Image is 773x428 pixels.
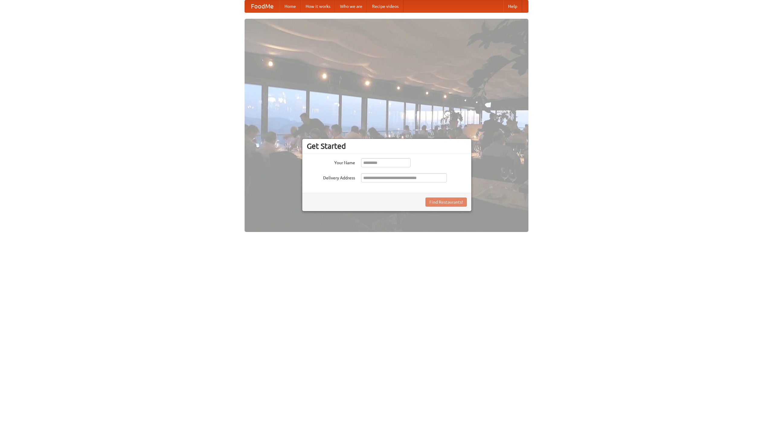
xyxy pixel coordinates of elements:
a: Home [280,0,301,12]
a: FoodMe [245,0,280,12]
label: Delivery Address [307,173,355,181]
h3: Get Started [307,142,467,151]
label: Your Name [307,158,355,166]
a: Recipe videos [367,0,403,12]
button: Find Restaurants! [425,198,467,207]
a: Help [503,0,522,12]
a: Who we are [335,0,367,12]
a: How it works [301,0,335,12]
